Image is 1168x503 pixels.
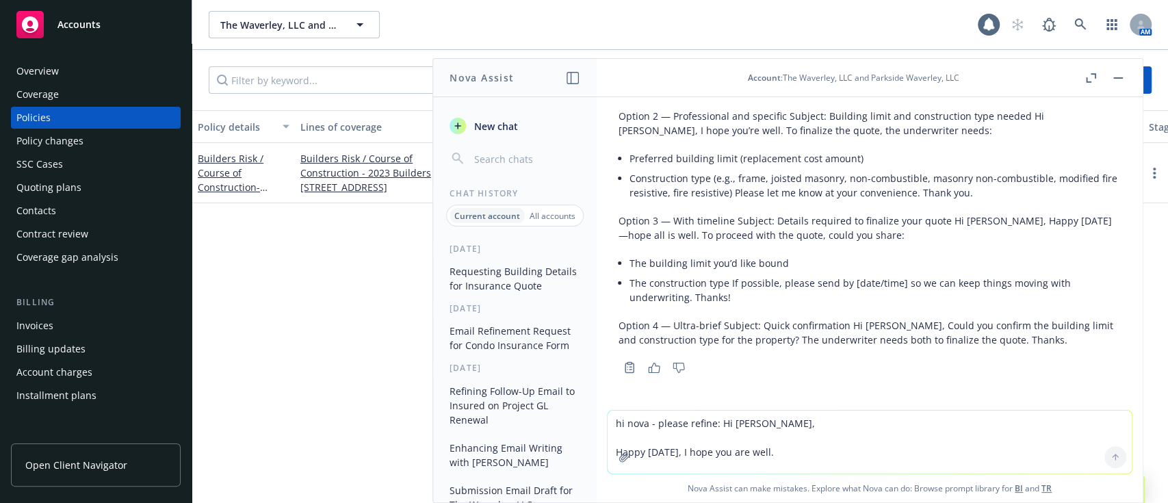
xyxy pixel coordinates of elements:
[433,188,597,199] div: Chat History
[630,149,1121,168] li: Preferred building limit (replacement cost amount)
[16,177,81,198] div: Quoting plans
[630,168,1121,203] li: Construction type (e.g., frame, joisted masonry, non-combustible, masonry non-combustible, modifi...
[16,361,92,383] div: Account charges
[11,361,181,383] a: Account charges
[11,153,181,175] a: SSC Cases
[1098,11,1126,38] a: Switch app
[1067,11,1094,38] a: Search
[300,151,460,194] a: Builders Risk / Course of Construction - 2023 Builders [STREET_ADDRESS]
[16,107,51,129] div: Policies
[623,361,636,374] svg: Copy to clipboard
[16,130,83,152] div: Policy changes
[11,338,181,360] a: Billing updates
[444,260,586,297] button: Requesting Building Details for Insurance Quote
[198,152,287,266] a: Builders Risk / Course of Construction
[471,149,580,168] input: Search chats
[11,223,181,245] a: Contract review
[748,72,959,83] div: : The Waverley, LLC and Parkside Waverley, LLC
[11,315,181,337] a: Invoices
[16,246,118,268] div: Coverage gap analysis
[433,302,597,314] div: [DATE]
[209,11,380,38] button: The Waverley, LLC and Parkside Waverley, LLC
[450,70,514,85] h1: Nova Assist
[630,273,1121,307] li: The construction type If possible, please send by [date/time] so we can keep things moving with u...
[16,60,59,82] div: Overview
[11,83,181,105] a: Coverage
[444,114,586,138] button: New chat
[471,119,518,133] span: New chat
[668,358,690,377] button: Thumbs down
[11,385,181,407] a: Installment plans
[11,107,181,129] a: Policies
[11,5,181,44] a: Accounts
[11,60,181,82] a: Overview
[1015,482,1023,494] a: BI
[192,110,295,143] button: Policy details
[444,437,586,474] button: Enhancing Email Writing with [PERSON_NAME]
[209,66,445,94] input: Filter by keyword...
[11,200,181,222] a: Contacts
[57,19,101,30] span: Accounts
[444,380,586,431] button: Refining Follow-Up Email to Insured on Project GL Renewal
[619,109,1121,138] p: Option 2 — Professional and specific Subject: Building limit and construction type needed Hi [PER...
[220,18,339,32] span: The Waverley, LLC and Parkside Waverley, LLC
[530,210,575,222] p: All accounts
[16,338,86,360] div: Billing updates
[619,214,1121,242] p: Option 3 — With timeline Subject: Details required to finalize your quote Hi [PERSON_NAME], Happy...
[1004,11,1031,38] a: Start snowing
[16,83,59,105] div: Coverage
[1035,11,1063,38] a: Report a Bug
[602,474,1137,502] span: Nova Assist can make mistakes. Explore what Nova can do: Browse prompt library for and
[198,120,274,134] div: Policy details
[11,246,181,268] a: Coverage gap analysis
[454,210,520,222] p: Current account
[433,243,597,255] div: [DATE]
[619,318,1121,347] p: Option 4 — Ultra-brief Subject: Quick confirmation Hi [PERSON_NAME], Could you confirm the buildi...
[11,177,181,198] a: Quoting plans
[1146,165,1163,181] a: more
[25,458,127,472] span: Open Client Navigator
[11,296,181,309] div: Billing
[1041,482,1052,494] a: TR
[748,72,781,83] span: Account
[444,320,586,357] button: Email Refinement Request for Condo Insurance Form
[630,253,1121,273] li: The building limit you’d like bound
[16,200,56,222] div: Contacts
[433,362,597,374] div: [DATE]
[11,130,181,152] a: Policy changes
[16,385,96,407] div: Installment plans
[295,110,466,143] button: Lines of coverage
[16,223,88,245] div: Contract review
[300,120,445,134] div: Lines of coverage
[16,153,63,175] div: SSC Cases
[16,315,53,337] div: Invoices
